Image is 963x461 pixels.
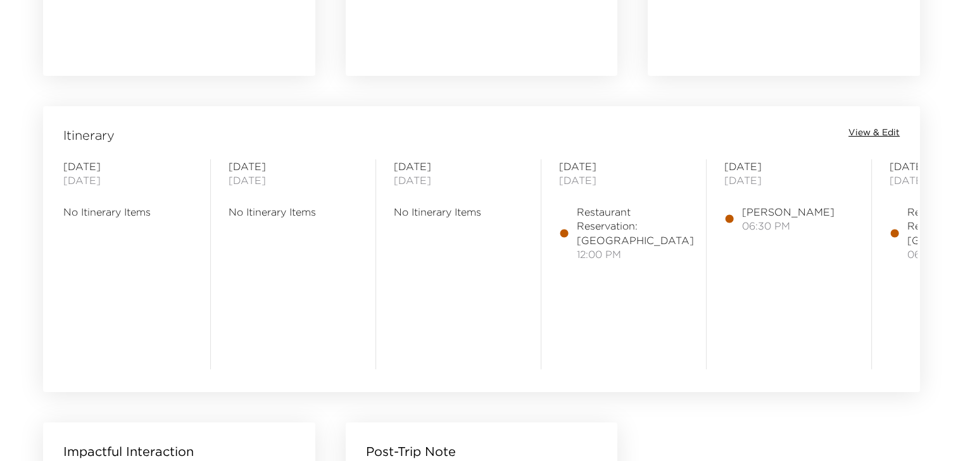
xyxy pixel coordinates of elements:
span: [DATE] [559,173,688,187]
button: View & Edit [848,126,900,139]
span: Itinerary [63,126,115,144]
span: [DATE] [229,173,358,187]
span: [DATE] [394,173,523,187]
span: [DATE] [63,159,192,173]
span: [DATE] [724,159,853,173]
p: Post-Trip Note [366,443,456,460]
span: [DATE] [394,159,523,173]
span: 06:30 PM [742,219,834,233]
span: Restaurant Reservation: [GEOGRAPHIC_DATA] [577,205,694,247]
p: Impactful Interaction [63,443,194,460]
span: No Itinerary Items [63,205,192,219]
span: No Itinerary Items [229,205,358,219]
span: 12:00 PM [577,247,694,261]
span: [DATE] [229,159,358,173]
span: [DATE] [724,173,853,187]
span: [DATE] [559,159,688,173]
span: No Itinerary Items [394,205,523,219]
span: [DATE] [63,173,192,187]
span: [PERSON_NAME] [742,205,834,219]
